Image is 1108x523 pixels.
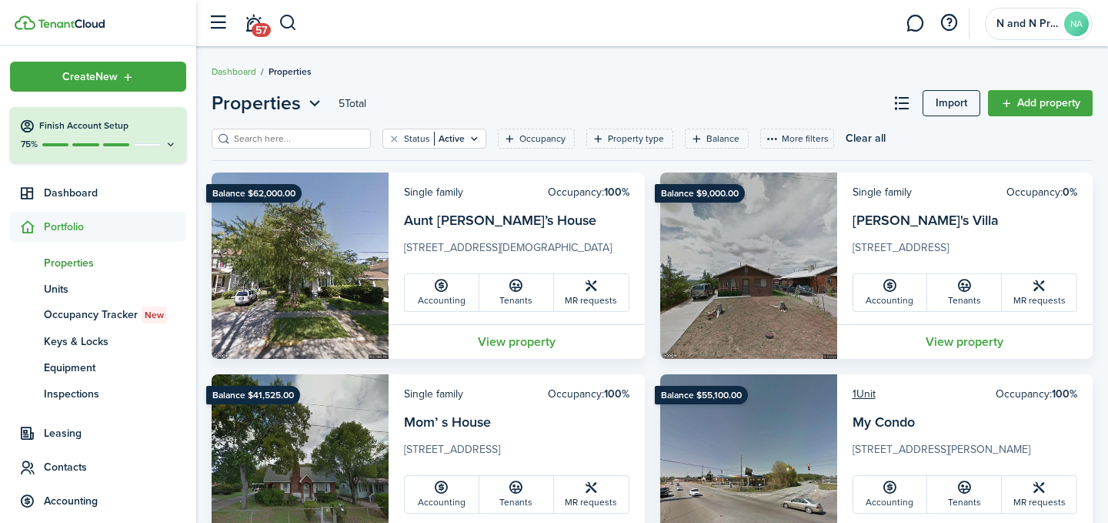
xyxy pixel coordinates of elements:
a: MR requests [1002,476,1076,513]
b: 100% [604,184,629,200]
button: Clear all [846,129,886,149]
header-page-total: 5 Total [339,96,366,112]
a: Equipment [10,354,186,381]
button: Clear filter [388,132,401,145]
ribbon: Balance $9,000.00 [655,184,745,203]
filter-tag-label: Property type [608,132,664,146]
filter-tag: Open filter [685,129,749,149]
img: TenantCloud [38,19,105,28]
button: Finish Account Setup75% [10,107,186,163]
span: Units [44,281,186,297]
a: Messaging [900,4,929,43]
span: Dashboard [44,185,186,201]
span: Keys & Locks [44,334,186,350]
span: Contacts [44,459,186,475]
card-header-right: Occupancy: [548,386,629,402]
span: Portfolio [44,219,186,235]
a: Accounting [405,274,479,311]
card-description: [STREET_ADDRESS] [404,441,629,466]
filter-tag-label: Status [404,132,430,146]
a: Mom’ s House [404,412,491,432]
a: MR requests [554,274,629,311]
button: Open resource center [936,10,962,36]
a: Properties [10,250,186,276]
ribbon: Balance $62,000.00 [206,184,302,203]
a: View property [837,324,1093,359]
span: New [145,308,164,322]
card-header-left: Single family [404,386,463,402]
ribbon: Balance $41,525.00 [206,386,300,404]
a: Dashboard [212,65,256,79]
span: N and N Properties, LLC [996,18,1058,29]
filter-tag: Open filter [498,129,575,149]
card-description: [STREET_ADDRESS] [853,240,1078,264]
a: My Condo [853,412,915,432]
card-header-right: Occupancy: [1006,184,1077,200]
a: 1Unit [853,386,876,402]
card-header-left: Single family [853,184,912,200]
input: Search here... [230,132,365,146]
span: Equipment [44,360,186,376]
button: Properties [212,89,325,117]
avatar-text: NA [1064,12,1089,36]
a: Accounting [853,274,928,311]
b: 100% [604,386,629,402]
a: View property [389,324,645,359]
span: Occupancy Tracker [44,307,186,324]
a: Dashboard [10,178,186,208]
a: Add property [988,90,1093,116]
filter-tag-value: Active [434,132,465,146]
button: Open menu [212,89,325,117]
a: Tenants [479,476,554,513]
a: Import [923,90,980,116]
span: Inspections [44,386,186,402]
a: Tenants [927,476,1002,513]
a: Inspections [10,381,186,407]
a: Aunt [PERSON_NAME]’s House [404,210,596,230]
span: Properties [212,89,301,117]
img: Property avatar [660,173,837,359]
button: Open menu [10,62,186,92]
span: Properties [44,255,186,271]
a: Notifications [239,4,268,43]
h4: Finish Account Setup [39,119,177,132]
filter-tag-label: Occupancy [519,132,566,146]
filter-tag-label: Balance [706,132,739,146]
a: Units [10,276,186,302]
card-description: [STREET_ADDRESS][PERSON_NAME] [853,441,1078,466]
span: Accounting [44,493,186,509]
card-description: [STREET_ADDRESS][DEMOGRAPHIC_DATA] [404,240,629,264]
button: Open sidebar [203,8,232,38]
span: Leasing [44,425,186,441]
card-header-right: Occupancy: [548,184,629,200]
a: MR requests [554,476,629,513]
button: More filters [760,129,834,149]
button: Search [279,10,298,36]
a: MR requests [1002,274,1076,311]
img: TenantCloud [15,15,35,30]
span: 57 [252,23,271,37]
span: Create New [62,72,118,82]
b: 100% [1052,386,1077,402]
card-header-right: Occupancy: [996,386,1077,402]
a: Occupancy TrackerNew [10,302,186,328]
a: Keys & Locks [10,328,186,354]
img: Property avatar [212,173,389,359]
filter-tag: Open filter [382,129,486,149]
p: 75% [19,138,38,151]
span: Properties [269,65,312,79]
a: Accounting [853,476,928,513]
a: Accounting [405,476,479,513]
filter-tag: Open filter [586,129,673,149]
card-header-left: Single family [404,184,463,200]
b: 0% [1063,184,1077,200]
ribbon: Balance $55,100.00 [655,386,748,404]
a: Tenants [927,274,1002,311]
a: [PERSON_NAME]'s Villa [853,210,999,230]
a: Tenants [479,274,554,311]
